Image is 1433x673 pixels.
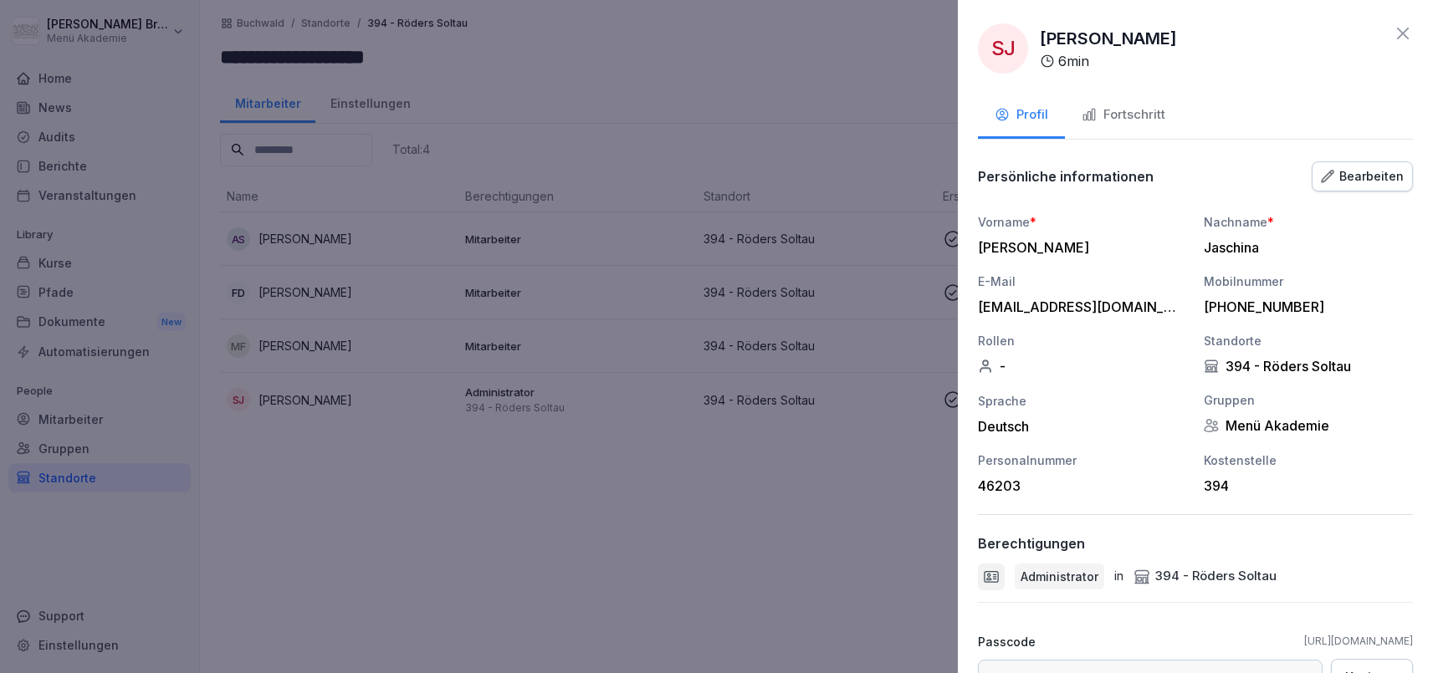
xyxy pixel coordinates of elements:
[995,105,1048,125] div: Profil
[978,332,1187,349] div: Rollen
[1204,298,1405,315] div: [PHONE_NUMBER]
[978,298,1179,315] div: [EMAIL_ADDRESS][DOMAIN_NAME]
[1204,451,1413,469] div: Kostenstelle
[978,392,1187,410] div: Sprache
[1204,358,1413,375] div: 394 - Röders Soltau
[978,418,1187,435] div: Deutsch
[1204,391,1413,409] div: Gruppen
[978,633,1036,650] p: Passcode
[978,168,1154,185] p: Persönliche informationen
[978,23,1028,74] div: SJ
[1134,567,1277,586] div: 394 - Röders Soltau
[1204,213,1413,231] div: Nachname
[978,239,1179,256] div: [PERSON_NAME]
[1304,634,1413,649] a: [URL][DOMAIN_NAME]
[1082,105,1165,125] div: Fortschritt
[978,273,1187,290] div: E-Mail
[1040,26,1177,51] p: [PERSON_NAME]
[1065,94,1182,139] button: Fortschritt
[1058,51,1089,71] p: 6 min
[1321,167,1404,186] div: Bearbeiten
[978,358,1187,375] div: -
[1021,568,1098,585] p: Administrator
[978,535,1085,552] p: Berechtigungen
[1312,161,1413,191] button: Bearbeiten
[978,94,1065,139] button: Profil
[978,213,1187,231] div: Vorname
[1204,417,1413,434] div: Menü Akademie
[978,477,1179,494] div: 46203
[1204,477,1405,494] div: 394
[1204,239,1405,256] div: Jaschina
[978,451,1187,469] div: Personalnummer
[1204,332,1413,349] div: Standorte
[1204,273,1413,290] div: Mobilnummer
[1114,567,1123,586] p: in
